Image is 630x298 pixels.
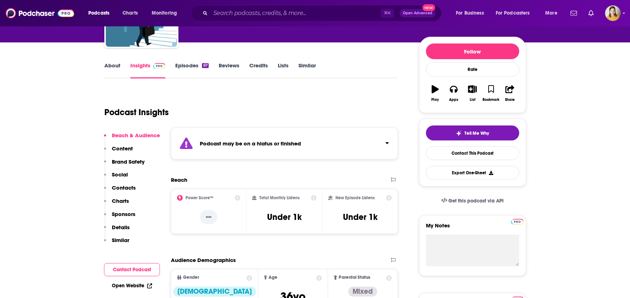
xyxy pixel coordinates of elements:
button: Export One-Sheet [426,166,519,180]
p: Similar [112,237,129,243]
p: Contacts [112,184,136,191]
span: Charts [123,8,138,18]
p: Content [112,145,133,152]
button: Open AdvancedNew [400,9,436,17]
button: open menu [83,7,119,19]
button: Share [500,81,519,106]
p: Sponsors [112,211,135,217]
h2: Reach [171,176,187,183]
span: Parental Status [339,275,370,280]
div: Share [505,98,515,102]
span: Gender [183,275,199,280]
a: Open Website [112,283,152,289]
button: Bookmark [482,81,500,106]
h2: Total Monthly Listens [259,195,300,200]
button: Show profile menu [605,5,621,21]
button: tell me why sparkleTell Me Why [426,125,519,140]
p: Brand Safety [112,158,145,165]
div: Bookmark [483,98,499,102]
h3: Under 1k [343,212,378,222]
span: For Podcasters [496,8,530,18]
span: New [422,4,435,11]
span: Open Advanced [403,11,432,15]
button: Sponsors [104,211,135,224]
label: My Notes [426,222,519,235]
span: More [545,8,557,18]
a: Reviews [219,62,239,78]
button: Charts [104,197,129,211]
a: Pro website [511,218,524,225]
button: Contact Podcast [104,263,160,276]
button: Follow [426,43,519,59]
section: Click to expand status details [171,128,398,159]
a: About [104,62,120,78]
input: Search podcasts, credits, & more... [210,7,381,19]
button: Contacts [104,184,136,197]
button: Reach & Audience [104,132,160,145]
span: For Business [456,8,484,18]
img: Podchaser Pro [153,63,166,69]
a: Episodes67 [175,62,208,78]
button: Content [104,145,133,158]
a: Credits [249,62,268,78]
img: Podchaser - Follow, Share and Rate Podcasts [6,6,74,20]
p: Charts [112,197,129,204]
p: Reach & Audience [112,132,160,139]
span: Podcasts [88,8,109,18]
div: Mixed [348,287,377,297]
button: open menu [491,7,540,19]
h2: Power Score™ [186,195,213,200]
div: Apps [449,98,458,102]
button: Brand Safety [104,158,145,171]
a: Charts [118,7,142,19]
button: open menu [540,7,566,19]
div: Rate [426,62,519,77]
a: Show notifications dropdown [568,7,580,19]
a: Get this podcast via API [436,192,510,210]
a: InsightsPodchaser Pro [130,62,166,78]
span: Age [269,275,277,280]
p: Details [112,224,130,231]
div: 67 [202,63,208,68]
span: Get this podcast via API [448,198,504,204]
div: List [470,98,475,102]
button: Apps [444,81,463,106]
img: User Profile [605,5,621,21]
strong: Podcast may be on a hiatus or finished [200,140,301,147]
a: Show notifications dropdown [585,7,597,19]
button: Similar [104,237,129,250]
span: Monitoring [152,8,177,18]
span: Tell Me Why [464,130,489,136]
h2: Audience Demographics [171,257,236,263]
h1: Podcast Insights [104,107,169,118]
h3: Under 1k [267,212,302,222]
p: Social [112,171,128,178]
button: Social [104,171,128,184]
button: List [463,81,481,106]
span: ⌘ K [381,9,394,18]
div: Play [431,98,439,102]
div: [DEMOGRAPHIC_DATA] [173,287,256,297]
img: tell me why sparkle [456,130,462,136]
h2: New Episode Listens [335,195,375,200]
span: Logged in as rebecca77781 [605,5,621,21]
p: -- [200,210,217,224]
a: Lists [278,62,288,78]
div: Search podcasts, credits, & more... [198,5,448,21]
button: open menu [147,7,186,19]
button: open menu [451,7,493,19]
img: Podchaser Pro [511,219,524,225]
button: Details [104,224,130,237]
a: Contact This Podcast [426,146,519,160]
a: Similar [298,62,316,78]
button: Play [426,81,444,106]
